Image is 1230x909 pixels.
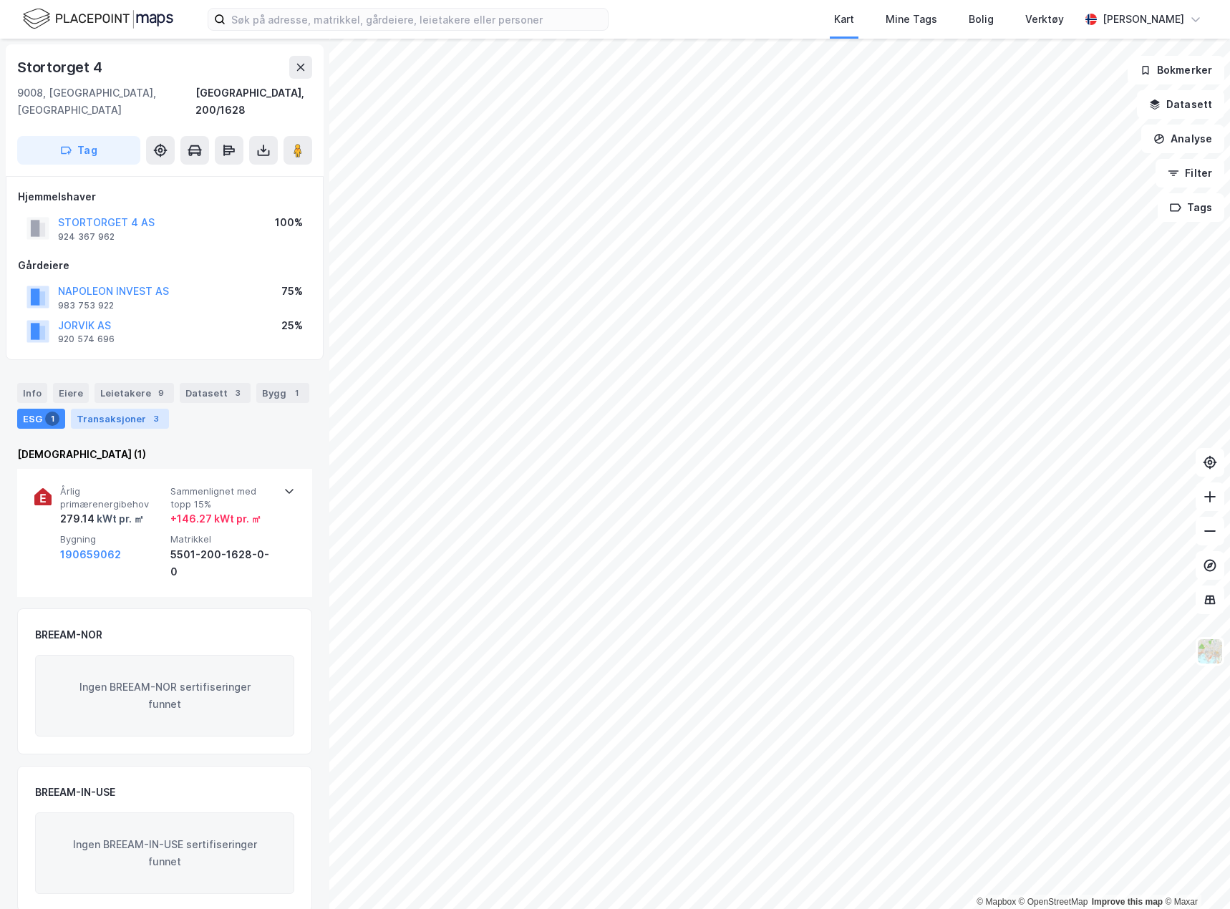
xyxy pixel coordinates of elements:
div: + 146.27 kWt pr. ㎡ [170,510,261,528]
a: OpenStreetMap [1019,897,1088,907]
div: Gårdeiere [18,257,311,274]
div: 25% [281,317,303,334]
img: logo.f888ab2527a4732fd821a326f86c7f29.svg [23,6,173,31]
div: [PERSON_NAME] [1103,11,1184,28]
div: 100% [275,214,303,231]
button: Tag [17,136,140,165]
input: Søk på adresse, matrikkel, gårdeiere, leietakere eller personer [226,9,608,30]
div: kWt pr. ㎡ [95,510,144,528]
button: Datasett [1137,90,1224,119]
div: Hjemmelshaver [18,188,311,205]
div: BREEAM-IN-USE [35,784,115,801]
a: Mapbox [977,897,1016,907]
div: [GEOGRAPHIC_DATA], 200/1628 [195,84,312,119]
img: Z [1196,638,1224,665]
div: Ingen BREEAM-NOR sertifiseringer funnet [35,655,294,737]
button: 190659062 [60,546,121,563]
div: 924 367 962 [58,231,115,243]
div: Leietakere [95,383,174,403]
div: Ingen BREEAM-IN-USE sertifiseringer funnet [35,812,294,894]
button: Bokmerker [1128,56,1224,84]
div: Info [17,383,47,403]
div: Bygg [256,383,309,403]
div: Datasett [180,383,251,403]
div: 3 [149,412,163,426]
span: Bygning [60,533,165,545]
span: Årlig primærenergibehov [60,485,165,510]
div: 1 [289,386,304,400]
div: Bolig [969,11,994,28]
span: Sammenlignet med topp 15% [170,485,275,510]
div: 983 753 922 [58,300,114,311]
div: 75% [281,283,303,300]
div: 279.14 [60,510,144,528]
div: ESG [17,409,65,429]
div: BREEAM-NOR [35,626,102,643]
div: [DEMOGRAPHIC_DATA] (1) [17,446,312,463]
div: Transaksjoner [71,409,169,429]
div: 9008, [GEOGRAPHIC_DATA], [GEOGRAPHIC_DATA] [17,84,195,119]
div: 9 [154,386,168,400]
div: Kart [834,11,854,28]
div: Stortorget 4 [17,56,105,79]
div: 3 [231,386,245,400]
div: 920 574 696 [58,334,115,345]
div: 5501-200-1628-0-0 [170,546,275,580]
button: Analyse [1141,125,1224,153]
div: Mine Tags [886,11,937,28]
div: 1 [45,412,59,426]
div: Verktøy [1025,11,1064,28]
iframe: Chat Widget [1158,840,1230,909]
span: Matrikkel [170,533,275,545]
button: Filter [1156,159,1224,188]
button: Tags [1158,193,1224,222]
a: Improve this map [1092,897,1163,907]
div: Eiere [53,383,89,403]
